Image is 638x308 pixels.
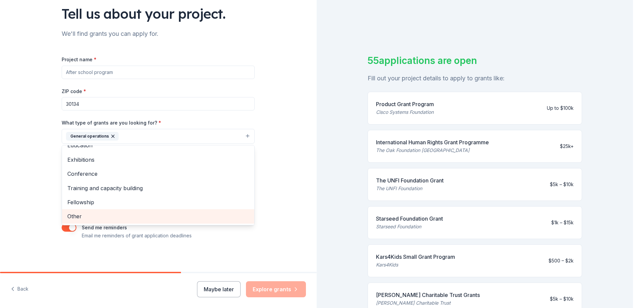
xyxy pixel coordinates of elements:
span: Education [67,141,249,150]
span: Exhibitions [67,155,249,164]
button: General operations [62,129,255,144]
span: Other [67,212,249,221]
div: General operations [62,145,255,225]
div: General operations [66,132,119,141]
span: Training and capacity building [67,184,249,192]
span: Fellowship [67,198,249,207]
span: Conference [67,169,249,178]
